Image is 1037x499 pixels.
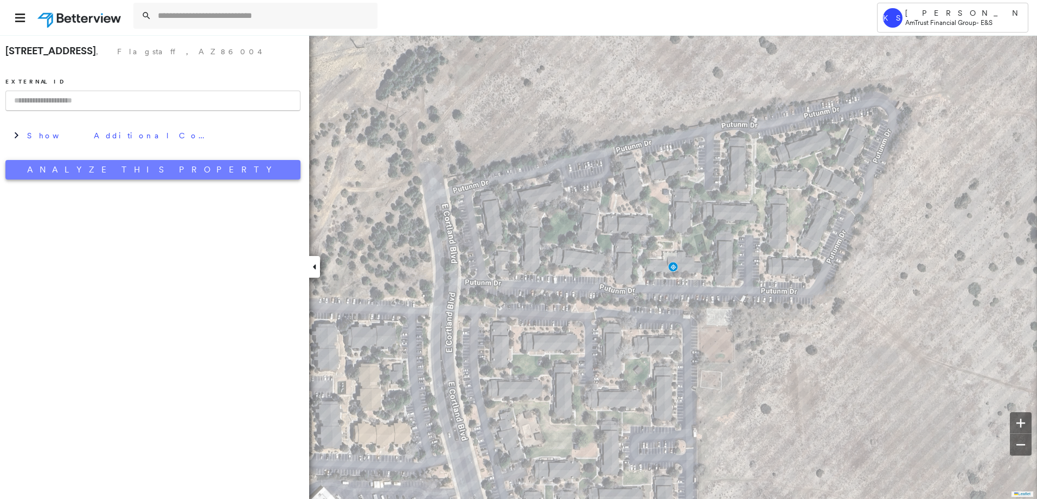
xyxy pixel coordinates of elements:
div: map-zoom-controls [1010,412,1032,456]
div: KS [883,8,902,28]
span: , Flagstaff, [96,47,199,56]
span: AmTrust Financial Group [905,18,976,27]
span: 86004 [221,47,266,56]
button: Analyze This Property [5,160,300,180]
p: Show Additional Company Data [27,130,212,141]
a: Leaflet [1014,491,1030,496]
span: [STREET_ADDRESS] [5,44,96,57]
p: - [905,18,1022,27]
div: Analyze This Property [27,164,279,175]
div: Show Additional Company Data [5,122,300,149]
div: External ID [5,78,65,85]
p: [PERSON_NAME] [905,9,1022,18]
span: AZ [199,47,221,56]
span: E&S [981,18,993,27]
